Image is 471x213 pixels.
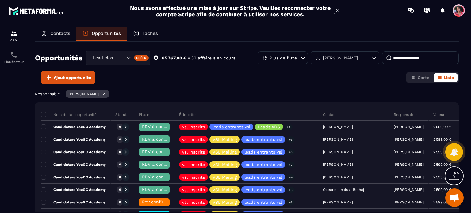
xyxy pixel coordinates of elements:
[119,162,121,167] p: 0
[76,27,127,41] a: Opportunités
[10,30,17,37] img: formation
[35,27,76,41] a: Contacts
[134,55,149,61] div: Créer
[2,25,26,47] a: formationformationCRM
[182,125,205,129] p: vsl inscrits
[119,200,121,204] p: 0
[2,60,26,63] p: Planificateur
[41,112,97,117] p: Nom de la l'opportunité
[86,51,150,65] div: Search for option
[162,55,186,61] p: 85 767,00 €
[287,149,295,155] p: +3
[213,150,237,154] p: VSL Mailing
[394,125,424,129] p: [PERSON_NAME]
[9,6,64,17] img: logo
[287,187,295,193] p: +3
[433,125,451,129] p: 2 599,00 €
[433,162,451,167] p: 2 599,00 €
[287,199,295,206] p: +3
[142,162,182,167] span: RDV à confimer ❓
[92,31,121,36] p: Opportunités
[213,137,237,142] p: VSL Mailing
[142,149,182,154] span: RDV à confimer ❓
[244,150,282,154] p: leads entrants vsl
[41,162,106,167] p: Candidature YouGC Academy
[41,175,106,180] p: Candidature YouGC Academy
[244,137,282,142] p: leads entrants vsl
[433,200,451,204] p: 2 599,00 €
[287,162,295,168] p: +3
[130,5,331,17] h2: Nous avons effectué une mise à jour sur Stripe. Veuillez reconnecter votre compte Stripe afin de ...
[41,200,106,205] p: Candidature YouGC Academy
[213,175,237,179] p: VSL Mailing
[182,175,205,179] p: vsl inscrits
[2,47,26,68] a: schedulerschedulerPlanificateur
[270,56,297,60] p: Plus de filtre
[10,51,17,59] img: scheduler
[287,136,295,143] p: +3
[408,73,433,82] button: Carte
[394,188,424,192] p: [PERSON_NAME]
[244,200,282,204] p: leads entrants vsl
[434,73,458,82] button: Liste
[244,162,282,167] p: leads entrants vsl
[142,31,158,36] p: Tâches
[394,175,424,179] p: [PERSON_NAME]
[445,188,464,207] div: Ouvrir le chat
[444,75,454,80] span: Liste
[182,150,205,154] p: vsl inscrits
[244,175,282,179] p: leads entrants vsl
[142,137,182,142] span: RDV à confimer ❓
[182,137,205,142] p: vsl inscrits
[433,188,451,192] p: 2 599,00 €
[188,55,190,61] p: •
[418,75,429,80] span: Carte
[41,71,95,84] button: Ajout opportunité
[394,150,424,154] p: [PERSON_NAME]
[285,124,293,130] p: +4
[213,200,237,204] p: VSL Mailing
[50,31,70,36] p: Contacts
[2,39,26,42] p: CRM
[433,137,451,142] p: 2 599,00 €
[394,112,417,117] p: Responsable
[433,112,445,117] p: Valeur
[433,150,451,154] p: 2 599,00 €
[191,55,235,61] p: 33 affaire s en cours
[182,162,205,167] p: vsl inscrits
[323,112,337,117] p: Contact
[433,175,451,179] p: 2 599,00 €
[35,92,63,96] p: Responsable :
[142,187,182,192] span: RDV à confimer ❓
[119,175,121,179] p: 0
[119,150,121,154] p: 0
[213,125,250,129] p: leads entrants vsl
[41,150,106,154] p: Candidature YouGC Academy
[394,137,424,142] p: [PERSON_NAME]
[213,188,237,192] p: VSL Mailing
[41,124,106,129] p: Candidature YouGC Academy
[213,162,237,167] p: VSL Mailing
[54,74,91,81] span: Ajout opportunité
[119,188,121,192] p: 0
[287,174,295,181] p: +4
[142,124,182,129] span: RDV à confimer ❓
[394,200,424,204] p: [PERSON_NAME]
[115,112,127,117] p: Statut
[182,200,205,204] p: vsl inscrits
[127,27,164,41] a: Tâches
[258,125,280,129] p: Leads ADS
[182,188,205,192] p: vsl inscrits
[69,92,99,96] p: [PERSON_NAME]
[244,188,282,192] p: leads entrants vsl
[35,52,83,64] h2: Opportunités
[323,56,358,60] p: [PERSON_NAME]
[394,162,424,167] p: [PERSON_NAME]
[91,55,119,61] span: Lead closing
[142,174,182,179] span: RDV à confimer ❓
[179,112,196,117] p: Étiquette
[119,125,121,129] p: 0
[41,187,106,192] p: Candidature YouGC Academy
[119,137,121,142] p: 0
[142,200,177,204] span: Rdv confirmé ✅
